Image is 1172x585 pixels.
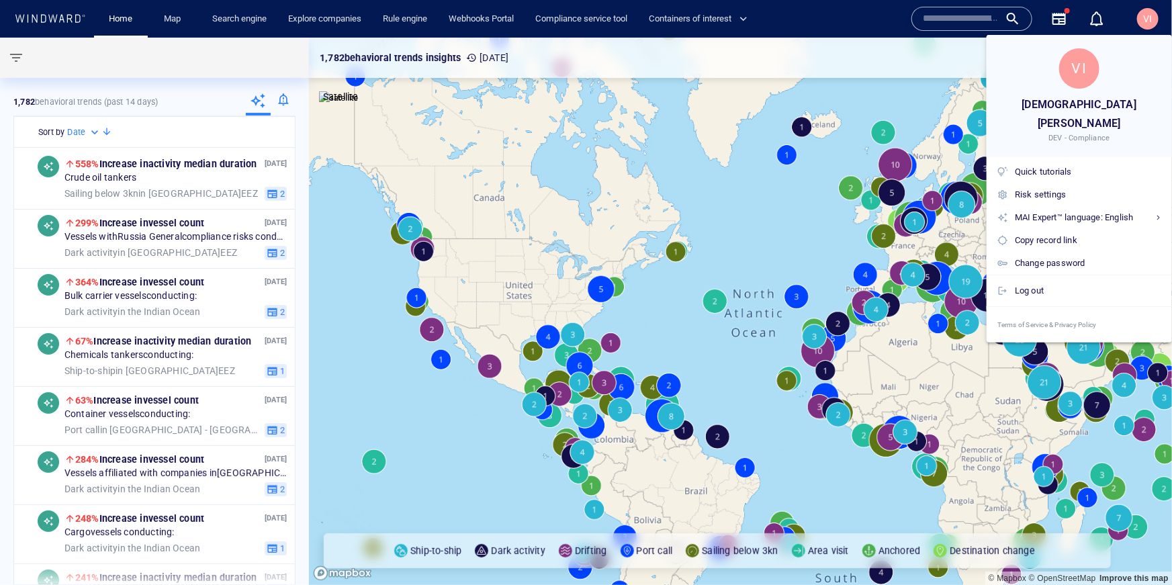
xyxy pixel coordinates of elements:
div: Change password [1015,256,1161,271]
span: [DEMOGRAPHIC_DATA][PERSON_NAME] [987,95,1172,133]
iframe: Chat [1115,525,1162,575]
div: MAI Expert™ language: English [1015,210,1161,225]
div: Risk settings [1015,187,1161,202]
span: VI [1072,60,1087,77]
div: Log out [1015,283,1161,298]
span: DEV - Compliance [1048,133,1110,144]
div: Copy record link [1015,233,1161,248]
a: Terms of Service & Privacy Policy [987,307,1172,343]
div: Quick tutorials [1015,165,1161,179]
